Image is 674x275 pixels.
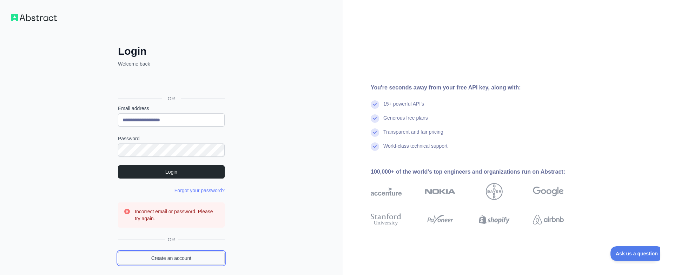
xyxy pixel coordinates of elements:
[383,128,443,142] div: Transparent and fair pricing
[383,142,448,156] div: World-class technical support
[118,75,223,90] div: Sign in with Google. Opens in new tab
[486,183,503,200] img: bayer
[118,60,225,67] p: Welcome back
[135,208,219,222] h3: Incorrect email or password. Please try again.
[118,45,225,58] h2: Login
[425,183,456,200] img: nokia
[118,165,225,179] button: Login
[114,75,227,90] iframe: Sign in with Google Button
[383,100,424,114] div: 15+ powerful API's
[371,83,586,92] div: You're seconds away from your free API key, along with:
[371,168,586,176] div: 100,000+ of the world's top engineers and organizations run on Abstract:
[371,183,402,200] img: accenture
[118,251,225,265] a: Create an account
[118,105,225,112] label: Email address
[371,128,379,137] img: check mark
[371,212,402,227] img: stanford university
[610,246,660,261] iframe: Toggle Customer Support
[371,114,379,123] img: check mark
[162,95,181,102] span: OR
[174,188,225,193] a: Forgot your password?
[533,183,564,200] img: google
[371,142,379,151] img: check mark
[383,114,428,128] div: Generous free plans
[165,236,178,243] span: OR
[371,100,379,109] img: check mark
[425,212,456,227] img: payoneer
[479,212,510,227] img: shopify
[11,14,57,21] img: Workflow
[118,135,225,142] label: Password
[533,212,564,227] img: airbnb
